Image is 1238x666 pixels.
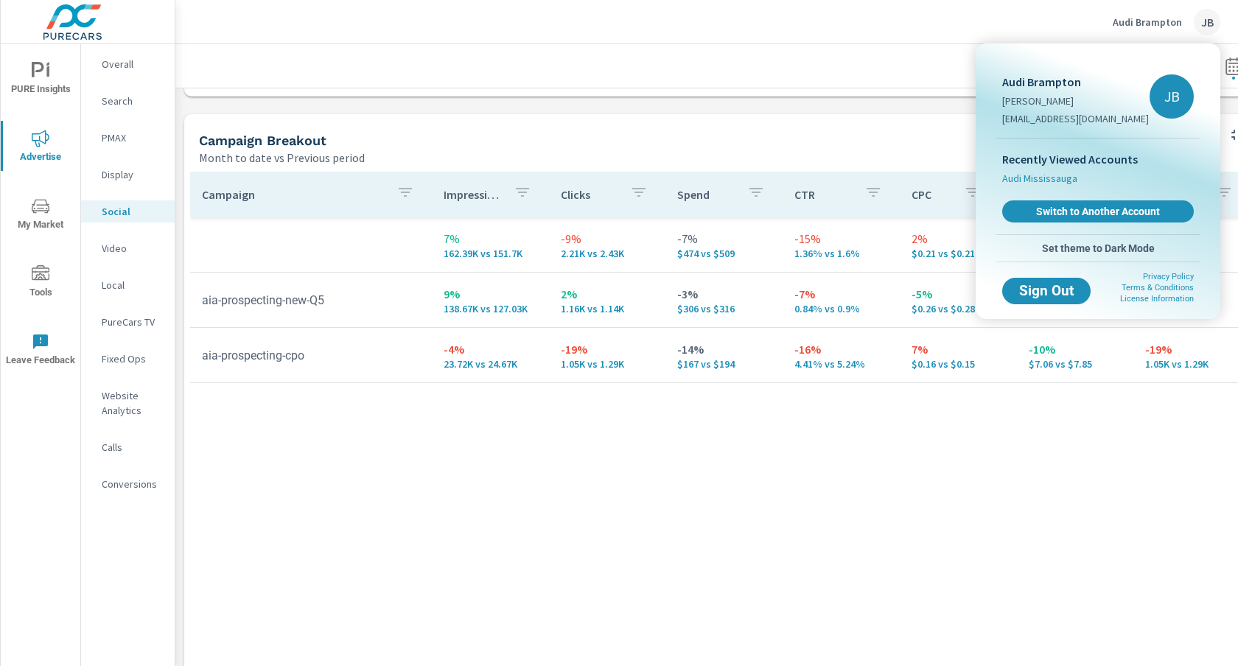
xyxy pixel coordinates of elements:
button: Sign Out [1002,278,1091,304]
button: Set theme to Dark Mode [996,235,1200,262]
p: [PERSON_NAME] [1002,94,1149,108]
div: JB [1150,74,1194,119]
a: License Information [1120,294,1194,304]
p: [EMAIL_ADDRESS][DOMAIN_NAME] [1002,111,1149,126]
a: Privacy Policy [1143,272,1194,281]
a: Switch to Another Account [1002,200,1194,222]
span: Switch to Another Account [1010,205,1186,218]
span: Set theme to Dark Mode [1002,242,1194,255]
p: Audi Brampton [1002,73,1149,91]
a: Terms & Conditions [1122,283,1194,292]
p: Recently Viewed Accounts [1002,150,1194,168]
span: Sign Out [1014,284,1079,298]
span: Audi Mississauga [1002,171,1077,186]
